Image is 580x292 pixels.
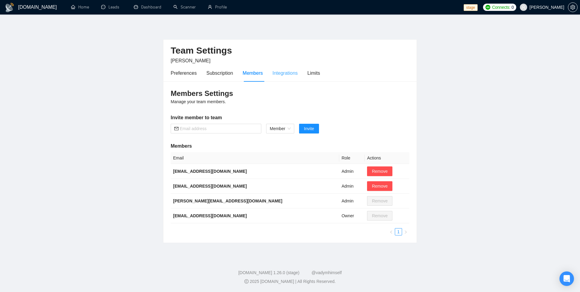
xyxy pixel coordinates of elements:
h2: Team Settings [171,44,409,57]
h5: Members [171,143,409,150]
span: stage [464,4,477,11]
img: logo [5,3,14,12]
th: Email [171,152,339,164]
span: [PERSON_NAME] [171,58,211,63]
span: Remove [372,168,388,175]
h3: Members Settings [171,89,409,98]
a: [DOMAIN_NAME] 1.26.0 (stage) [238,270,299,275]
h5: Invite member to team [171,114,409,121]
b: [EMAIL_ADDRESS][DOMAIN_NAME] [173,213,247,218]
span: Member [270,124,291,133]
img: upwork-logo.png [485,5,490,10]
div: Members [243,69,263,77]
button: right [402,228,409,235]
input: Email address [180,125,258,132]
span: 0 [511,4,514,11]
td: Admin [339,164,365,179]
th: Role [339,152,365,164]
a: setting [568,5,578,10]
div: Limits [308,69,320,77]
span: Remove [372,183,388,189]
div: Subscription [206,69,233,77]
span: user [521,5,526,9]
div: Integrations [272,69,298,77]
span: right [404,230,408,234]
span: Connects: [492,4,510,11]
b: [PERSON_NAME][EMAIL_ADDRESS][DOMAIN_NAME] [173,198,282,203]
b: [EMAIL_ADDRESS][DOMAIN_NAME] [173,169,247,174]
a: @vadymhimself [311,270,342,275]
button: left [388,228,395,235]
a: searchScanner [173,5,196,10]
span: mail [174,126,179,131]
a: dashboardDashboard [134,5,161,10]
span: copyright [244,279,249,284]
b: [EMAIL_ADDRESS][DOMAIN_NAME] [173,184,247,189]
li: Next Page [402,228,409,235]
td: Admin [339,179,365,194]
span: left [389,230,393,234]
li: Previous Page [388,228,395,235]
button: Invite [299,124,319,133]
th: Actions [365,152,409,164]
span: setting [568,5,577,10]
button: Remove [367,166,392,176]
span: Manage your team members. [171,99,226,104]
button: Remove [367,181,392,191]
a: 1 [395,228,402,235]
div: 2025 [DOMAIN_NAME] | All Rights Reserved. [5,278,575,285]
td: Admin [339,194,365,208]
a: messageLeads [101,5,122,10]
a: homeHome [71,5,89,10]
button: setting [568,2,578,12]
span: Invite [304,125,314,132]
td: Owner [339,208,365,223]
div: Preferences [171,69,197,77]
a: userProfile [208,5,227,10]
div: Open Intercom Messenger [559,271,574,286]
